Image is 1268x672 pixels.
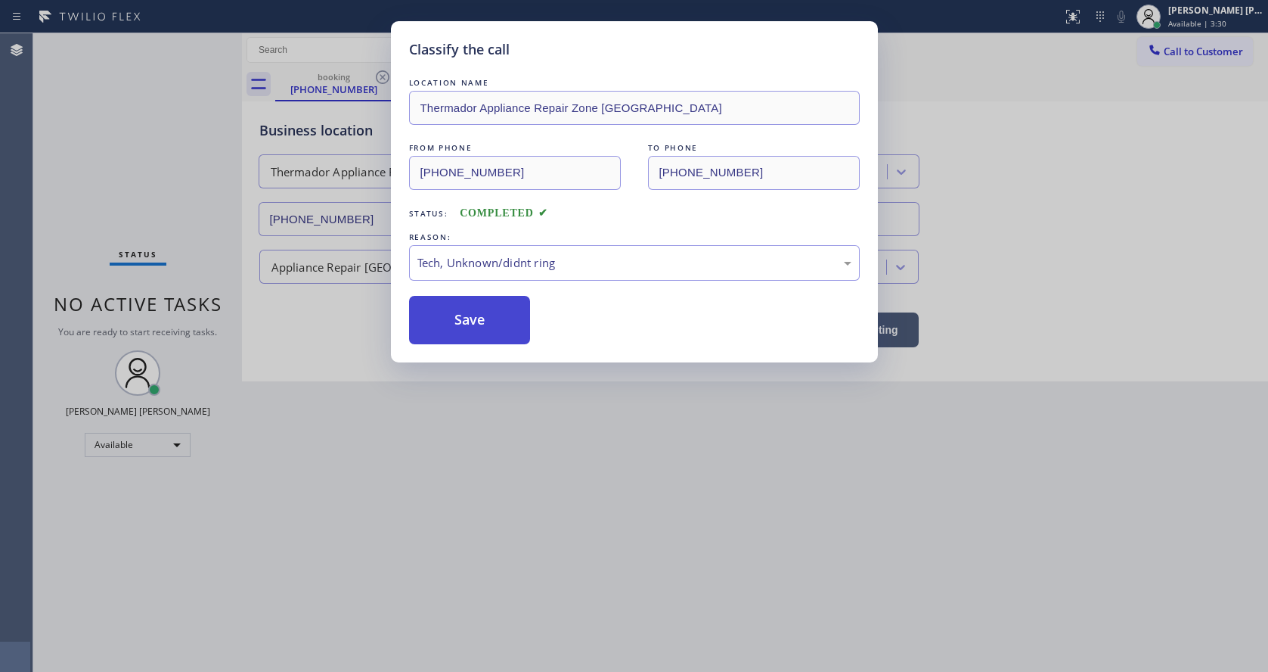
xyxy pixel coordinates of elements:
[409,39,510,60] h5: Classify the call
[409,156,621,190] input: From phone
[648,156,860,190] input: To phone
[409,140,621,156] div: FROM PHONE
[648,140,860,156] div: TO PHONE
[409,229,860,245] div: REASON:
[409,75,860,91] div: LOCATION NAME
[409,296,531,344] button: Save
[417,254,851,272] div: Tech, Unknown/didnt ring
[460,207,547,219] span: COMPLETED
[409,208,448,219] span: Status:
